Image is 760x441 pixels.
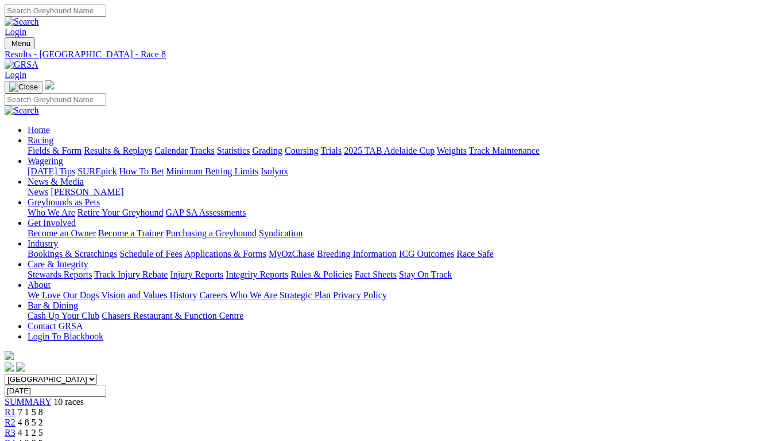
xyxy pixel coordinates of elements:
[28,270,755,280] div: Care & Integrity
[28,239,58,248] a: Industry
[28,321,83,331] a: Contact GRSA
[119,249,182,259] a: Schedule of Fees
[28,146,755,156] div: Racing
[28,166,75,176] a: [DATE] Tips
[77,166,117,176] a: SUREpick
[101,290,167,300] a: Vision and Values
[84,146,152,155] a: Results & Replays
[226,270,288,279] a: Integrity Reports
[9,83,38,92] img: Close
[28,197,100,207] a: Greyhounds as Pets
[5,93,106,106] input: Search
[166,166,258,176] a: Minimum Betting Limits
[5,49,755,60] a: Results - [GEOGRAPHIC_DATA] - Race 8
[280,290,331,300] a: Strategic Plan
[28,228,96,238] a: Become an Owner
[28,270,92,279] a: Stewards Reports
[77,208,164,217] a: Retire Your Greyhound
[94,270,168,279] a: Track Injury Rebate
[28,311,755,321] div: Bar & Dining
[184,249,266,259] a: Applications & Forms
[28,187,755,197] div: News & Media
[28,331,103,341] a: Login To Blackbook
[28,208,75,217] a: Who We Are
[154,146,188,155] a: Calendar
[320,146,342,155] a: Trials
[285,146,319,155] a: Coursing
[261,166,288,176] a: Isolynx
[399,270,452,279] a: Stay On Track
[28,280,51,290] a: About
[230,290,277,300] a: Who We Are
[456,249,493,259] a: Race Safe
[28,125,50,135] a: Home
[5,17,39,27] img: Search
[53,397,84,407] span: 10 races
[28,156,63,166] a: Wagering
[102,311,243,321] a: Chasers Restaurant & Function Centre
[253,146,282,155] a: Grading
[28,249,117,259] a: Bookings & Scratchings
[5,417,15,427] a: R2
[317,249,397,259] a: Breeding Information
[28,146,82,155] a: Fields & Form
[28,259,88,269] a: Care & Integrity
[170,270,223,279] a: Injury Reports
[5,385,106,397] input: Select date
[166,228,257,238] a: Purchasing a Greyhound
[28,135,53,145] a: Racing
[217,146,250,155] a: Statistics
[28,166,755,177] div: Wagering
[28,187,48,197] a: News
[5,81,42,93] button: Toggle navigation
[437,146,467,155] a: Weights
[28,311,99,321] a: Cash Up Your Club
[28,218,76,228] a: Get Involved
[18,428,43,438] span: 4 1 2 5
[5,407,15,417] a: R1
[190,146,215,155] a: Tracks
[18,407,43,417] span: 7 1 5 8
[290,270,352,279] a: Rules & Policies
[5,27,26,37] a: Login
[259,228,303,238] a: Syndication
[45,80,54,89] img: logo-grsa-white.png
[169,290,197,300] a: History
[98,228,164,238] a: Become a Trainer
[469,146,540,155] a: Track Maintenance
[344,146,435,155] a: 2025 TAB Adelaide Cup
[11,39,30,48] span: Menu
[5,70,26,80] a: Login
[51,187,123,197] a: [PERSON_NAME]
[269,249,315,259] a: MyOzChase
[166,208,246,217] a: GAP SA Assessments
[28,300,78,310] a: Bar & Dining
[28,228,755,239] div: Get Involved
[355,270,397,279] a: Fact Sheets
[5,37,35,49] button: Toggle navigation
[5,5,106,17] input: Search
[18,417,43,427] span: 4 8 5 2
[28,290,755,300] div: About
[5,362,14,372] img: facebook.svg
[28,208,755,218] div: Greyhounds as Pets
[28,177,84,186] a: News & Media
[119,166,164,176] a: How To Bet
[199,290,227,300] a: Careers
[5,397,51,407] a: SUMMARY
[5,351,14,360] img: logo-grsa-white.png
[5,106,39,116] img: Search
[5,428,15,438] a: R3
[16,362,25,372] img: twitter.svg
[399,249,454,259] a: ICG Outcomes
[28,290,99,300] a: We Love Our Dogs
[5,60,38,70] img: GRSA
[28,249,755,259] div: Industry
[333,290,387,300] a: Privacy Policy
